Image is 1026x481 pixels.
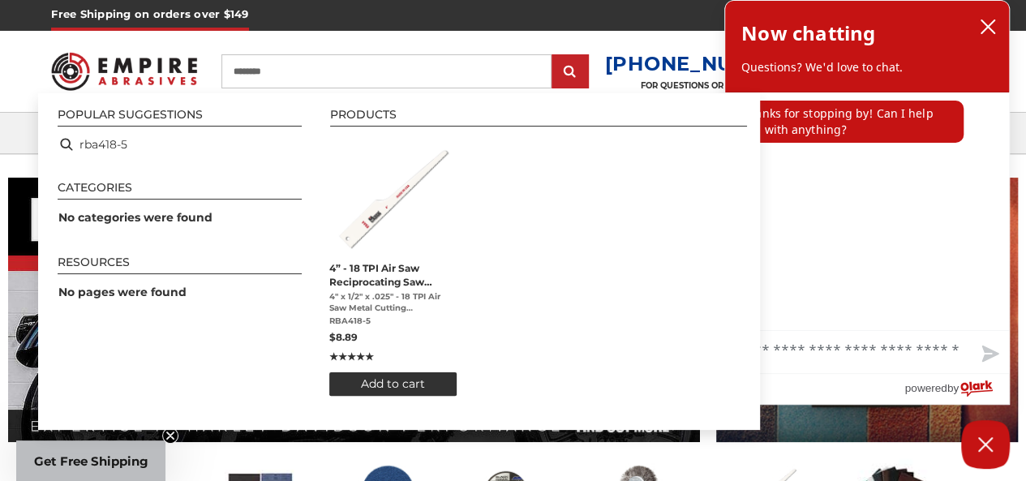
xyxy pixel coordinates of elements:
span: by [947,378,959,398]
li: Popular suggestions [58,109,302,127]
span: ★★★★★ [329,350,374,364]
li: 4” - 18 TPI Air Saw Reciprocating Saw Blades - 5 Pack [323,130,463,402]
button: Send message [968,336,1009,373]
button: Close teaser [162,427,178,444]
h2: Now chatting [741,17,875,49]
button: Close Chatbox [961,420,1010,469]
li: Categories [58,182,302,200]
li: Products [330,109,747,127]
p: FOR QUESTIONS OR INQUIRIES [604,80,804,91]
span: powered [904,378,947,398]
p: Questions? We'd love to chat. [741,59,993,75]
li: rba418-5 [51,130,308,159]
span: 4" x 1/2" x .025" - 18 TPI Air Saw Metal Cutting Reciprocating Saw Blades (5 Pack) The [PERSON_NA... [329,291,457,314]
a: Powered by Olark [904,374,1009,404]
img: 4" reciprocating pneumatic Air saw blade by Morse 18 TPI [334,136,452,254]
span: $8.89 [329,331,358,343]
span: 4” - 18 TPI Air Saw Reciprocating Saw Blades - 5 Pack [329,261,457,289]
p: Thanks for stopping by! Can I help you with anything? [733,101,964,143]
div: Instant Search Results [38,93,760,430]
button: Add to cart [329,372,457,396]
a: 4” - 18 TPI Air Saw Reciprocating Saw Blades - 5 Pack [329,136,457,396]
button: close chatbox [975,15,1001,39]
div: chat [725,92,1009,330]
span: Get Free Shipping [34,453,148,469]
div: Get Free ShippingClose teaser [16,440,165,481]
img: Empire Abrasives [51,43,196,100]
span: No categories were found [58,210,212,225]
span: No pages were found [58,285,187,299]
li: Resources [58,256,302,274]
img: Banner for an interview featuring Horsepower Inc who makes Harley performance upgrades featured o... [8,178,700,442]
input: Submit [554,56,586,88]
a: [PHONE_NUMBER] [604,52,804,75]
span: RBA418-5 [329,316,457,327]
